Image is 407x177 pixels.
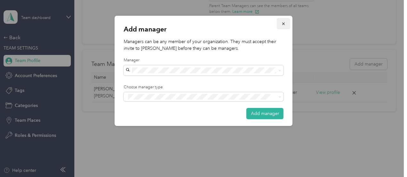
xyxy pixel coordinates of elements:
[124,38,284,52] p: Managers can be any member of your organization. They must accept their invite to [PERSON_NAME] b...
[371,141,407,177] iframe: Everlance-gr Chat Button Frame
[124,58,284,63] label: Manager
[124,25,284,34] p: Add manager
[246,108,284,119] button: Add manager
[124,84,284,90] label: Choose manager type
